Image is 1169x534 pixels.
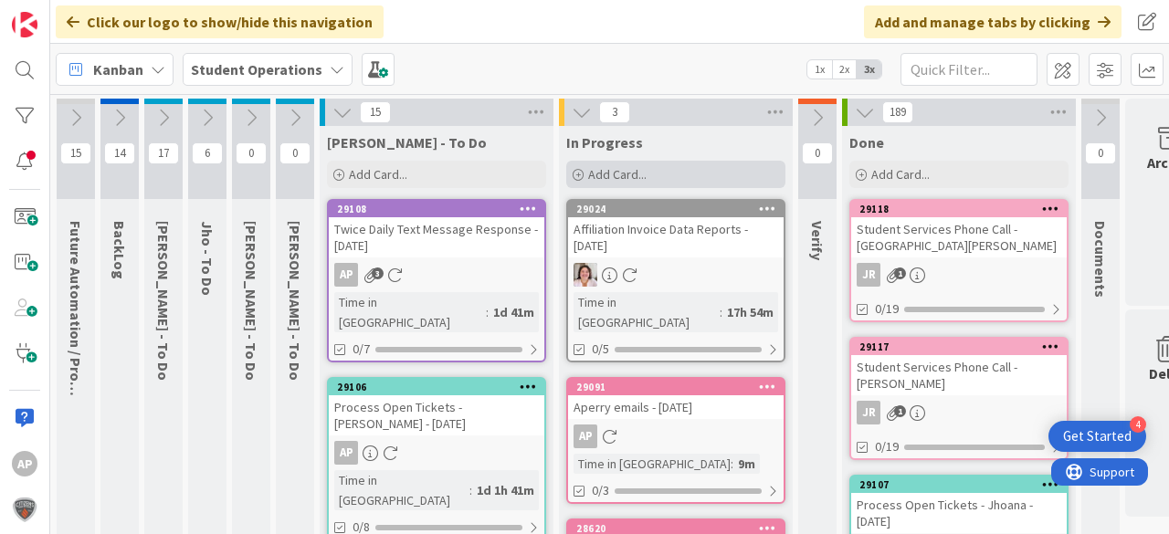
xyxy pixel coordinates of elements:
[329,217,544,257] div: Twice Daily Text Message Response - [DATE]
[93,58,143,80] span: Kanban
[857,263,880,287] div: JR
[360,101,391,123] span: 15
[574,292,720,332] div: Time in [GEOGRAPHIC_DATA]
[599,101,630,123] span: 3
[279,142,311,164] span: 0
[588,166,647,183] span: Add Card...
[731,454,733,474] span: :
[851,476,1067,493] div: 29107
[720,302,722,322] span: :
[329,201,544,217] div: 29108
[568,201,784,257] div: 29024Affiliation Invoice Data Reports - [DATE]
[329,379,544,395] div: 29106
[329,395,544,435] div: Process Open Tickets - [PERSON_NAME] - [DATE]
[851,476,1067,533] div: 29107Process Open Tickets - Jhoana - [DATE]
[154,221,173,381] span: Emilie - To Do
[38,3,83,25] span: Support
[568,217,784,257] div: Affiliation Invoice Data Reports - [DATE]
[592,340,609,359] span: 0/5
[286,221,304,381] span: Eric - To Do
[568,424,784,448] div: AP
[592,481,609,500] span: 0/3
[875,437,899,456] span: 0/19
[859,203,1067,215] div: 29118
[851,355,1067,395] div: Student Services Phone Call - [PERSON_NAME]
[859,478,1067,491] div: 29107
[894,405,906,417] span: 1
[334,470,469,510] div: Time in [GEOGRAPHIC_DATA]
[489,302,539,322] div: 1d 41m
[574,263,597,287] img: EW
[104,142,135,164] span: 14
[851,339,1067,395] div: 29117Student Services Phone Call - [PERSON_NAME]
[568,263,784,287] div: EW
[337,381,544,393] div: 29106
[148,142,179,164] span: 17
[802,142,833,164] span: 0
[875,299,899,319] span: 0/19
[329,263,544,287] div: AP
[859,340,1067,353] div: 29117
[576,381,784,393] div: 29091
[851,201,1067,217] div: 29118
[60,142,91,164] span: 15
[871,166,930,183] span: Add Card...
[327,133,487,152] span: Amanda - To Do
[67,221,85,469] span: Future Automation / Process Building
[722,302,778,322] div: 17h 54m
[574,424,597,448] div: AP
[198,221,216,296] span: Jho - To Do
[807,60,832,79] span: 1x
[1085,142,1116,164] span: 0
[733,454,760,474] div: 9m
[574,454,731,474] div: Time in [GEOGRAPHIC_DATA]
[236,142,267,164] span: 0
[1130,416,1146,433] div: 4
[568,201,784,217] div: 29024
[337,203,544,215] div: 29108
[851,217,1067,257] div: Student Services Phone Call - [GEOGRAPHIC_DATA][PERSON_NAME]
[329,441,544,465] div: AP
[566,133,643,152] span: In Progress
[851,263,1067,287] div: JR
[349,166,407,183] span: Add Card...
[882,101,913,123] span: 189
[329,201,544,257] div: 29108Twice Daily Text Message Response - [DATE]
[12,497,37,522] img: avatar
[353,340,370,359] span: 0/7
[864,5,1122,38] div: Add and manage tabs by clicking
[1063,427,1132,445] div: Get Started
[808,221,827,260] span: Verify
[56,5,384,38] div: Click our logo to show/hide this navigation
[857,401,880,424] div: JR
[334,263,358,287] div: AP
[851,339,1067,355] div: 29117
[1091,221,1110,298] span: Documents
[568,379,784,395] div: 29091
[191,60,322,79] b: Student Operations
[372,267,384,279] span: 3
[857,60,881,79] span: 3x
[568,379,784,419] div: 29091Aperry emails - [DATE]
[329,379,544,435] div: 29106Process Open Tickets - [PERSON_NAME] - [DATE]
[334,441,358,465] div: AP
[486,302,489,322] span: :
[894,267,906,279] span: 1
[851,493,1067,533] div: Process Open Tickets - Jhoana - [DATE]
[192,142,223,164] span: 6
[1048,421,1146,452] div: Open Get Started checklist, remaining modules: 4
[851,401,1067,424] div: JR
[576,203,784,215] div: 29024
[242,221,260,381] span: Zaida - To Do
[12,12,37,37] img: Visit kanbanzone.com
[832,60,857,79] span: 2x
[472,480,539,500] div: 1d 1h 41m
[12,451,37,476] div: AP
[851,201,1067,257] div: 29118Student Services Phone Call - [GEOGRAPHIC_DATA][PERSON_NAME]
[849,133,884,152] span: Done
[469,480,472,500] span: :
[111,221,129,279] span: BackLog
[568,395,784,419] div: Aperry emails - [DATE]
[334,292,486,332] div: Time in [GEOGRAPHIC_DATA]
[900,53,1037,86] input: Quick Filter...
